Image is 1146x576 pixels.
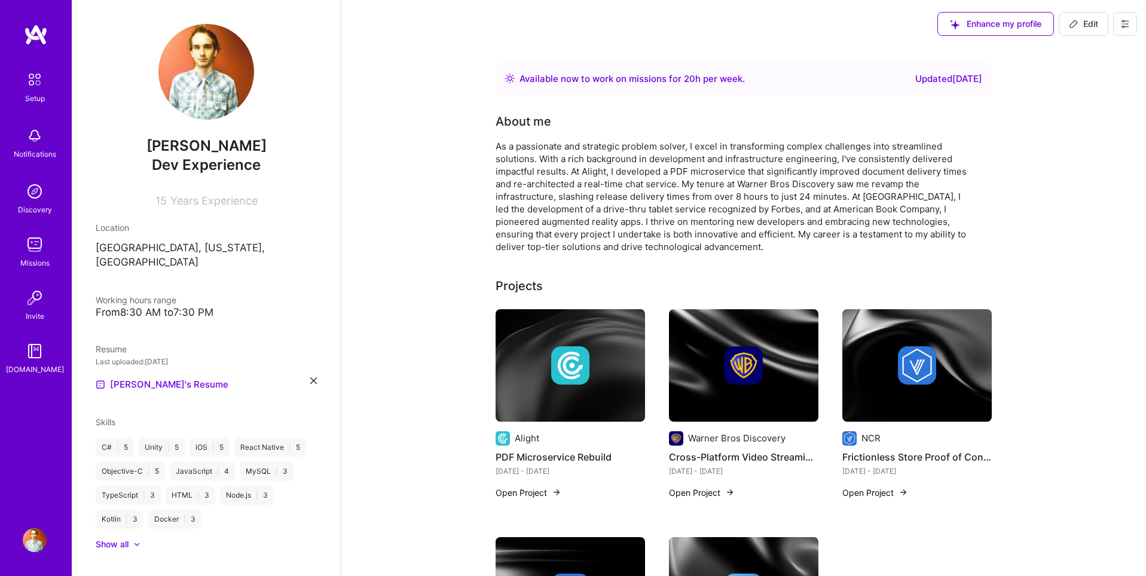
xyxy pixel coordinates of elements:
img: teamwork [23,233,47,257]
button: Open Project [842,486,908,499]
img: cover [496,309,645,422]
span: | [126,514,128,524]
h4: PDF Microservice Rebuild [496,449,645,465]
img: Company logo [898,346,936,385]
div: NCR [861,432,881,444]
img: logo [24,24,48,45]
span: [PERSON_NAME] [96,137,317,155]
div: Objective-C 5 [96,462,165,481]
div: Kotlin 3 [96,510,143,529]
button: Open Project [496,486,561,499]
div: Location [96,221,317,234]
div: Last uploaded: [DATE] [96,355,317,368]
div: Show all [96,538,129,550]
div: Alight [515,432,539,444]
span: Years Experience [170,194,258,207]
div: Projects [496,277,543,295]
button: Open Project [669,486,735,499]
h4: Frictionless Store Proof of Concept [842,449,992,465]
img: cover [669,309,818,422]
div: Docker 3 [148,510,201,529]
img: cover [842,309,992,422]
div: React Native 5 [234,438,306,457]
span: Enhance my profile [950,18,1041,30]
div: C# 5 [96,438,134,457]
div: Node.js 3 [220,486,274,505]
button: Enhance my profile [937,12,1054,36]
p: [GEOGRAPHIC_DATA], [US_STATE], [GEOGRAPHIC_DATA] [96,241,317,270]
span: Edit [1069,18,1098,30]
img: Company logo [669,431,683,446]
span: | [167,443,170,452]
span: | [256,490,258,500]
img: arrow-right [552,487,561,497]
span: | [184,514,186,524]
div: [DATE] - [DATE] [496,465,645,477]
img: arrow-right [899,487,908,497]
div: Missions [20,257,50,269]
span: Working hours range [96,295,176,305]
span: 20 [684,73,695,84]
img: Company logo [842,431,857,446]
img: discovery [23,179,47,203]
img: setup [22,67,47,92]
div: Discovery [18,203,52,216]
div: Unity 5 [139,438,185,457]
div: Updated [DATE] [915,72,982,86]
i: icon Close [310,377,317,384]
div: Available now to work on missions for h per week . [519,72,745,86]
h4: Cross-Platform Video Streaming SDK Build Automation [669,449,818,465]
div: Warner Bros Discovery [688,432,786,444]
div: [DOMAIN_NAME] [6,363,64,376]
div: MySQL 3 [240,462,294,481]
div: As a passionate and strategic problem solver, I excel in transforming complex challenges into str... [496,140,974,253]
div: Setup [25,92,45,105]
div: About me [496,112,551,130]
button: Edit [1059,12,1108,36]
div: From 8:30 AM to 7:30 PM [96,306,317,319]
span: Skills [96,417,115,427]
img: Company logo [551,346,589,385]
span: Dev Experience [152,156,261,173]
div: Invite [26,310,44,322]
img: User Avatar [23,528,47,552]
span: | [148,467,150,476]
span: | [117,443,119,452]
span: | [289,443,291,452]
img: Company logo [496,431,510,446]
img: guide book [23,339,47,363]
img: Company logo [725,346,763,385]
div: iOS 5 [190,438,230,457]
img: bell [23,124,47,148]
a: [PERSON_NAME]'s Resume [96,377,228,392]
img: Availability [505,74,515,83]
div: [DATE] - [DATE] [669,465,818,477]
a: User Avatar [20,528,50,552]
div: HTML 3 [166,486,215,505]
span: | [212,443,215,452]
span: | [217,467,219,476]
div: JavaScript 4 [170,462,235,481]
div: TypeScript 3 [96,486,161,505]
i: icon SuggestedTeams [950,20,959,29]
div: Notifications [14,148,56,160]
span: Resume [96,344,127,354]
img: arrow-right [725,487,735,497]
span: | [143,490,145,500]
div: [DATE] - [DATE] [842,465,992,477]
span: 15 [155,194,167,207]
span: | [197,490,200,500]
span: | [276,467,278,476]
img: Resume [96,380,105,389]
img: Invite [23,286,47,310]
img: User Avatar [158,24,254,120]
